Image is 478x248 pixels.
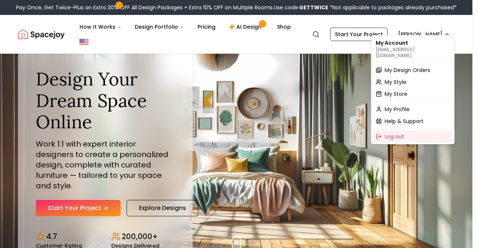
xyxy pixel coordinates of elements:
div: [PERSON_NAME] [371,35,454,144]
span: My Design Orders [385,66,430,74]
a: Help & Support [373,115,453,127]
span: Log out [385,133,404,140]
span: My Style [385,78,406,86]
a: My Design Orders [373,64,453,76]
a: My Profile [373,103,453,115]
span: My Profile [385,106,410,113]
span: My Store [385,90,407,98]
a: My Store [373,88,453,100]
a: My Style [373,76,453,88]
span: Help & Support [385,117,423,125]
div: My Account [373,37,453,61]
p: [EMAIL_ADDRESS][DOMAIN_NAME] [376,47,450,59]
